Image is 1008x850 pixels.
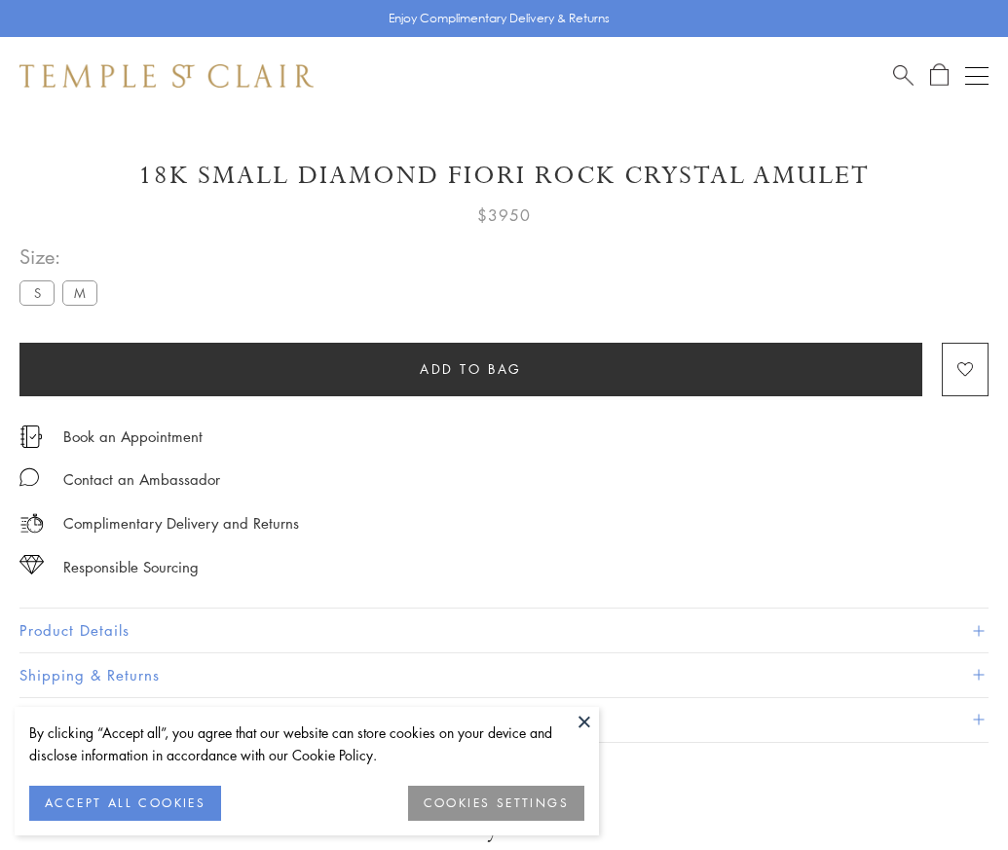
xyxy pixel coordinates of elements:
div: Contact an Ambassador [63,467,220,492]
button: Product Details [19,609,989,652]
span: Add to bag [420,358,522,380]
span: Size: [19,240,105,273]
button: Open navigation [965,64,989,88]
img: icon_sourcing.svg [19,555,44,574]
a: Open Shopping Bag [930,63,949,88]
a: Book an Appointment [63,425,203,447]
button: COOKIES SETTINGS [408,786,584,821]
img: icon_delivery.svg [19,511,44,536]
div: Responsible Sourcing [63,555,199,579]
button: Shipping & Returns [19,653,989,697]
span: $3950 [477,203,531,228]
img: MessageIcon-01_2.svg [19,467,39,487]
a: Search [893,63,914,88]
p: Enjoy Complimentary Delivery & Returns [389,9,610,28]
label: M [62,280,97,305]
h1: 18K Small Diamond Fiori Rock Crystal Amulet [19,159,989,193]
img: icon_appointment.svg [19,425,43,448]
img: Temple St. Clair [19,64,314,88]
p: Complimentary Delivery and Returns [63,511,299,536]
button: Add to bag [19,343,922,396]
button: Gifting [19,698,989,742]
div: By clicking “Accept all”, you agree that our website can store cookies on your device and disclos... [29,721,584,766]
label: S [19,280,55,305]
button: ACCEPT ALL COOKIES [29,786,221,821]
